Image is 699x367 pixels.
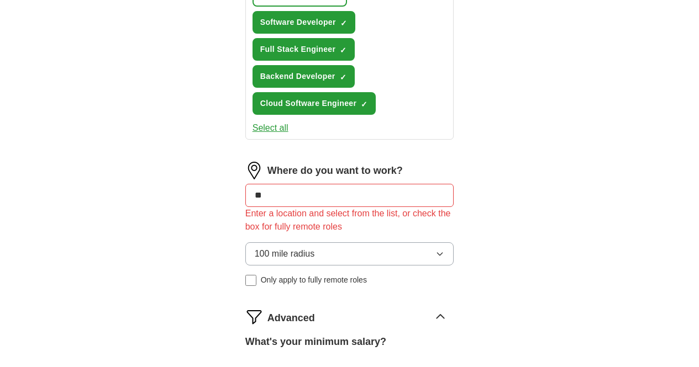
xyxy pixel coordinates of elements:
[267,311,315,326] span: Advanced
[245,207,454,233] div: Enter a location and select from the list, or check the box for fully remote roles
[245,334,386,349] label: What's your minimum salary?
[253,92,376,115] button: Cloud Software Engineer✓
[260,71,335,82] span: Backend Developer
[253,65,355,88] button: Backend Developer✓
[260,17,336,28] span: Software Developer
[245,162,263,179] img: location.png
[255,247,315,260] span: 100 mile radius
[340,73,346,82] span: ✓
[260,44,336,55] span: Full Stack Engineer
[245,275,256,286] input: Only apply to fully remote roles
[260,98,357,109] span: Cloud Software Engineer
[340,46,346,55] span: ✓
[253,121,288,135] button: Select all
[245,242,454,265] button: 100 mile radius
[253,38,355,61] button: Full Stack Engineer✓
[340,19,347,28] span: ✓
[253,11,355,34] button: Software Developer✓
[261,274,367,286] span: Only apply to fully remote roles
[361,100,367,109] span: ✓
[245,308,263,326] img: filter
[267,163,403,178] label: Where do you want to work?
